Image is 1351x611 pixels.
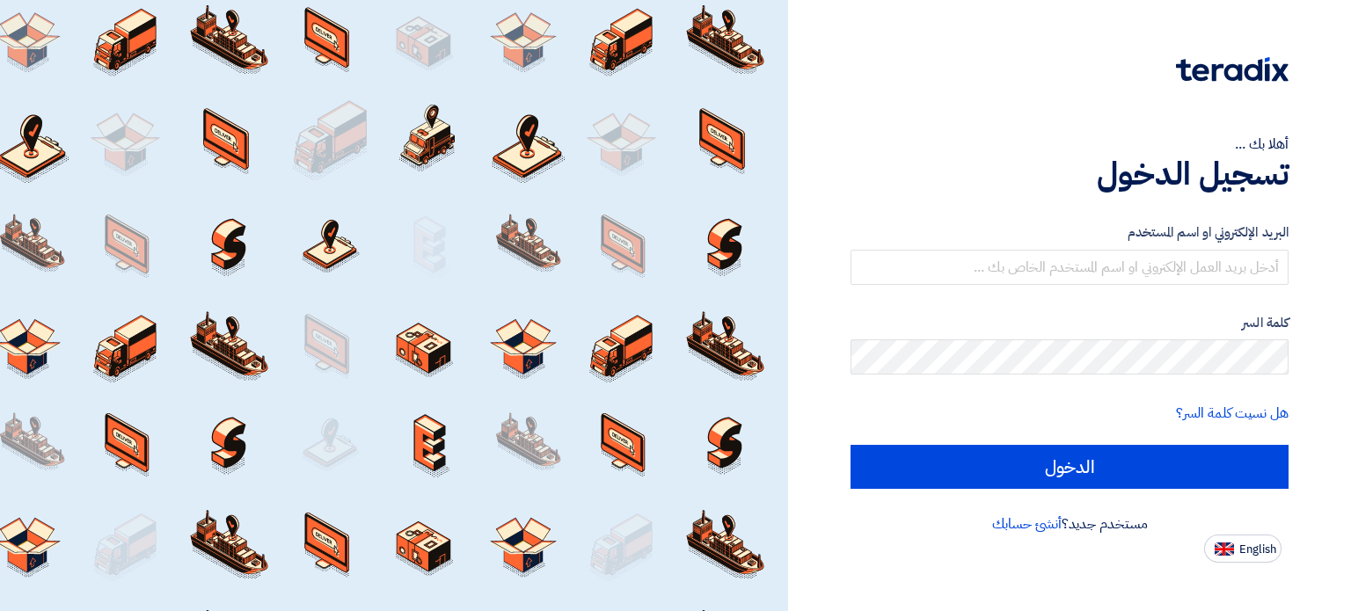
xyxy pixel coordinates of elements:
[851,222,1289,243] label: البريد الإلكتروني او اسم المستخدم
[851,313,1289,333] label: كلمة السر
[1239,543,1276,556] span: English
[992,513,1062,535] a: أنشئ حسابك
[1215,542,1234,556] img: en-US.png
[851,513,1289,535] div: مستخدم جديد؟
[851,250,1289,285] input: أدخل بريد العمل الإلكتروني او اسم المستخدم الخاص بك ...
[851,155,1289,193] h1: تسجيل الدخول
[1176,57,1289,82] img: Teradix logo
[1204,535,1282,563] button: English
[851,134,1289,155] div: أهلا بك ...
[1176,403,1289,424] a: هل نسيت كلمة السر؟
[851,445,1289,489] input: الدخول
